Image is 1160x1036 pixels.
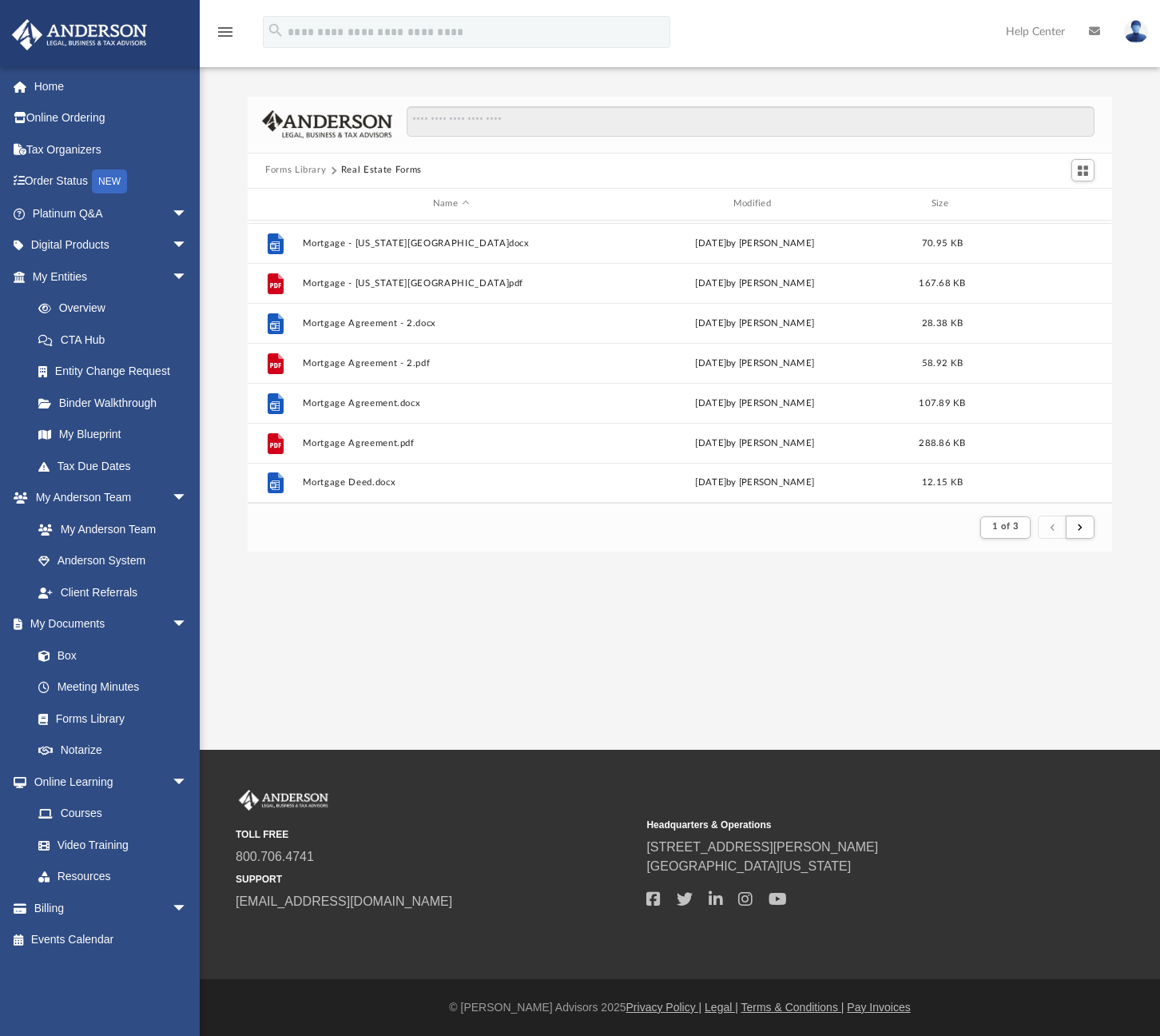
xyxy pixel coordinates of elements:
[22,703,196,735] a: Forms Library
[11,482,204,514] a: My Anderson Teamarrow_drop_down
[847,1001,910,1014] a: Pay Invoices
[236,850,314,863] a: 800.706.4741
[248,221,1112,503] div: grid
[919,278,965,287] span: 167.68 KB
[172,892,204,925] span: arrow_drop_down
[236,827,635,842] small: TOLL FREE
[1071,159,1095,181] button: Switch to Grid View
[980,516,1031,539] button: 1 of 3
[172,766,204,799] span: arrow_drop_down
[22,324,212,356] a: CTA Hub
[646,840,878,854] a: [STREET_ADDRESS][PERSON_NAME]
[911,197,975,211] div: Size
[919,398,965,407] span: 107.89 KB
[11,766,204,798] a: Online Learningarrow_drop_down
[606,396,904,410] div: [DATE] by [PERSON_NAME]
[303,398,600,408] button: Mortgage Agreement.docx
[922,358,963,367] span: 58.92 KB
[22,861,204,893] a: Resources
[22,419,204,451] a: My Blueprint
[22,356,212,388] a: Entity Change Request
[255,197,295,211] div: id
[11,892,212,924] a: Billingarrow_drop_down
[216,30,235,42] a: menu
[11,229,212,261] a: Digital Productsarrow_drop_down
[172,229,204,262] span: arrow_drop_down
[172,197,204,230] span: arrow_drop_down
[1124,20,1148,43] img: User Pic
[705,1001,738,1014] a: Legal |
[922,318,963,327] span: 28.38 KB
[646,859,851,873] a: [GEOGRAPHIC_DATA][US_STATE]
[22,293,212,325] a: Overview
[303,278,600,289] button: Mortgage - [US_STATE][GEOGRAPHIC_DATA]pdf
[11,608,204,640] a: My Documentsarrow_drop_down
[606,236,904,250] div: [DATE] by [PERSON_NAME]
[606,476,904,490] div: [DATE] by [PERSON_NAME]
[22,671,204,703] a: Meeting Minutes
[22,513,196,545] a: My Anderson Team
[919,438,965,447] span: 288.86 KB
[22,735,204,767] a: Notarize
[236,872,635,887] small: SUPPORT
[22,450,212,482] a: Tax Due Dates
[606,276,904,290] div: [DATE] by [PERSON_NAME]
[22,576,204,608] a: Client Referrals
[303,318,600,329] button: Mortgage Agreement - 2.docx
[992,522,1019,531] span: 1 of 3
[216,22,235,42] i: menu
[981,197,1093,211] div: id
[236,895,452,908] a: [EMAIL_ADDRESS][DOMAIN_NAME]
[922,478,963,487] span: 12.15 KB
[626,1001,702,1014] a: Privacy Policy |
[22,545,204,577] a: Anderson System
[741,1001,844,1014] a: Terms & Conditions |
[22,798,204,830] a: Courses
[265,163,326,177] button: Forms Library
[303,477,600,488] button: Mortgage Deed.docx
[606,436,904,450] div: [DATE] by [PERSON_NAME]
[606,316,904,330] div: [DATE] by [PERSON_NAME]
[7,19,152,50] img: Anderson Advisors Platinum Portal
[92,169,127,193] div: NEW
[172,482,204,515] span: arrow_drop_down
[11,165,212,198] a: Order StatusNEW
[11,261,212,293] a: My Entitiesarrow_drop_down
[200,999,1160,1016] div: © [PERSON_NAME] Advisors 2025
[606,356,904,370] div: [DATE] by [PERSON_NAME]
[172,261,204,293] span: arrow_drop_down
[22,829,196,861] a: Video Training
[341,163,422,177] button: Real Estate Forms
[172,608,204,641] span: arrow_drop_down
[646,818,1046,832] small: Headquarters & Operations
[407,106,1094,137] input: Search files and folders
[303,358,600,369] button: Mortgage Agreement - 2.pdf
[22,640,196,671] a: Box
[606,197,904,211] div: Modified
[11,133,212,165] a: Tax Organizers
[236,790,332,811] img: Anderson Advisors Platinum Portal
[267,22,284,39] i: search
[11,70,212,102] a: Home
[922,238,963,247] span: 70.95 KB
[22,387,212,419] a: Binder Walkthrough
[303,438,600,448] button: Mortgage Agreement.pdf
[11,197,212,229] a: Platinum Q&Aarrow_drop_down
[302,197,599,211] div: Name
[11,102,212,134] a: Online Ordering
[303,238,600,249] button: Mortgage - [US_STATE][GEOGRAPHIC_DATA]docx
[11,924,212,956] a: Events Calendar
